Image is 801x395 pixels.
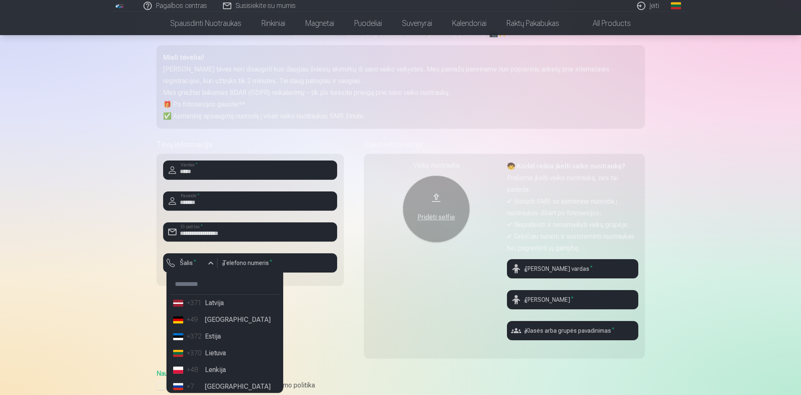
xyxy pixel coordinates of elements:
p: 🎁 Po fotosesijos gausite** [163,99,638,110]
p: [PERSON_NAME] tėvas nori išsaugoti kuo daugiau šviesių akimirkų iš savo vaiko vaikystės. Mes pama... [163,64,638,87]
a: All products [569,12,641,35]
div: +49 [187,315,203,325]
a: Magnetai [295,12,344,35]
div: , [156,369,645,390]
a: Naudotojo sutartis [156,370,210,377]
div: +48 [187,365,203,375]
div: +372 [187,331,203,341]
p: Prašome įkelti vaiko nuotrauką, nes tai padeda: [507,172,638,196]
div: +371 [187,298,203,308]
strong: Mieli tėveliai! [163,54,204,61]
a: Kalendoriai [442,12,496,35]
button: Šalis* [163,253,218,273]
button: Pridėti selfie [403,176,470,242]
a: Spausdinti nuotraukas [160,12,251,35]
div: +370 [187,348,203,358]
a: Puodeliai [344,12,392,35]
div: Vaiko nuotrauka [371,161,502,171]
strong: 🧒 Kodėl reikia įkelti vaiko nuotrauką? [507,162,625,170]
p: ✔ Greičiau surasti ir susisteminti nuotraukas bei pagreitinti jų gamybą. [507,231,638,254]
div: +7 [187,382,203,392]
h5: Vaiko informacija [364,139,645,150]
div: Pridėti selfie [411,212,461,222]
p: ✔ Išsiųsti SMS su asmenine nuoroda į nuotraukas iškart po fotosesijos; [507,196,638,219]
p: ✅ Asmeninę apsaugotą nuorodą į visas vaiko nuotraukas SMS žinute. [163,110,638,122]
label: Šalis [177,259,200,267]
li: Estija [170,328,280,345]
li: Lenkija [170,362,280,378]
li: Latvija [170,295,280,311]
li: [GEOGRAPHIC_DATA] [170,378,280,395]
li: Lietuva [170,345,280,362]
img: /fa2 [115,3,125,8]
p: ✔ Nepraleisti ir nesumaišyti vaikų grupėje; [507,219,638,231]
a: Raktų pakabukas [496,12,569,35]
label: Sutinku su Naudotojo sutartimi ir privatumo politika [156,380,645,390]
li: [GEOGRAPHIC_DATA] [170,311,280,328]
p: Mes griežtai laikomės BDAR (GDPR) reikalavimų – tik jūs turėsite prieigą prie savo vaiko nuotraukų. [163,87,638,99]
h5: Tėvų informacija [156,139,344,150]
a: Rinkiniai [251,12,295,35]
a: Suvenyrai [392,12,442,35]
